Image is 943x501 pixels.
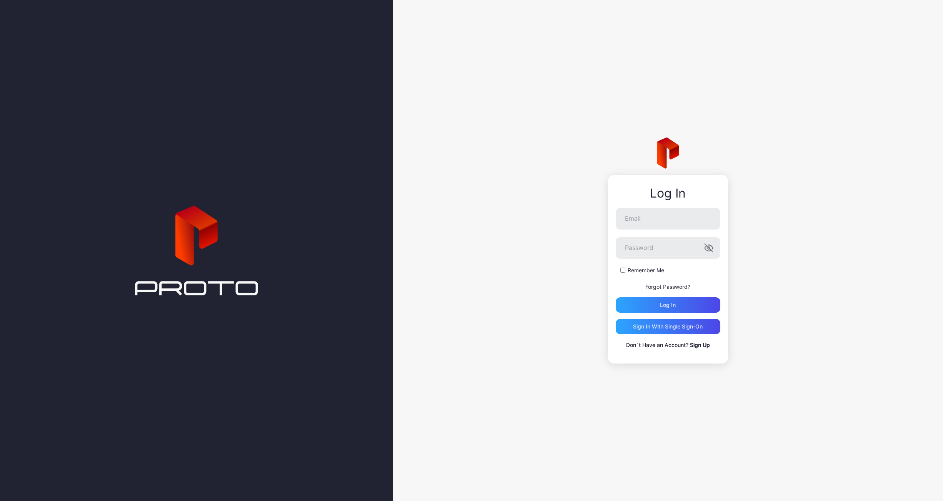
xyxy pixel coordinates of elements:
button: Sign in With Single Sign-On [616,319,720,334]
a: Sign Up [690,342,710,348]
button: Log in [616,297,720,313]
label: Remember Me [628,266,664,274]
button: Password [704,243,713,253]
p: Don`t Have an Account? [616,340,720,350]
div: Log in [660,302,676,308]
input: Password [616,237,720,259]
input: Email [616,208,720,230]
div: Log In [616,186,720,200]
div: Sign in With Single Sign-On [633,323,703,330]
a: Forgot Password? [645,283,690,290]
